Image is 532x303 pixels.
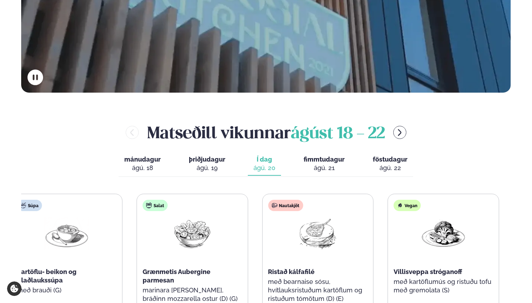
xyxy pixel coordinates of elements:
[268,278,367,303] p: með bearnaise sósu, hvítlauksristuðum kartöflum og ristuðum tómötum (D) (E)
[17,200,42,211] div: Súpa
[7,281,22,296] a: Cookie settings
[169,217,215,250] img: Salad.png
[146,203,152,208] img: salad.svg
[126,126,139,139] button: menu-btn-left
[189,156,225,163] span: þriðjudagur
[397,203,403,208] img: Vegan.svg
[393,126,406,139] button: menu-btn-right
[421,217,466,250] img: Vegan.png
[183,152,231,176] button: þriðjudagur ágú. 19
[268,268,315,275] span: Ristað kálfafilé
[124,156,161,163] span: mánudagur
[304,164,345,172] div: ágú. 21
[271,203,277,208] img: beef.svg
[394,268,462,275] span: Villisveppa stróganoff
[298,152,350,176] button: fimmtudagur ágú. 21
[295,217,340,250] img: Lamb-Meat.png
[373,164,407,172] div: ágú. 22
[367,152,413,176] button: föstudagur ágú. 22
[17,268,77,284] span: Kartöflu- beikon og blaðlaukssúpa
[143,200,168,211] div: Salat
[189,164,225,172] div: ágú. 19
[20,203,26,208] img: soup.svg
[394,200,421,211] div: Vegan
[248,152,281,176] button: Í dag ágú. 20
[253,164,275,172] div: ágú. 20
[394,278,493,295] p: með kartöflumús og ristuðu tofu með gremolata (S)
[253,155,275,164] span: Í dag
[147,121,385,144] h2: Matseðill vikunnar
[143,286,242,303] p: marinara [PERSON_NAME], bráðinn mozzarella ostur (D) (G)
[119,152,166,176] button: mánudagur ágú. 18
[373,156,407,163] span: föstudagur
[44,217,89,250] img: Soup.png
[143,268,210,284] span: Grænmetis Aubergine parmesan
[304,156,345,163] span: fimmtudagur
[17,286,116,295] p: með brauði (G)
[291,126,385,142] span: ágúst 18 - 22
[124,164,161,172] div: ágú. 18
[268,200,303,211] div: Nautakjöt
